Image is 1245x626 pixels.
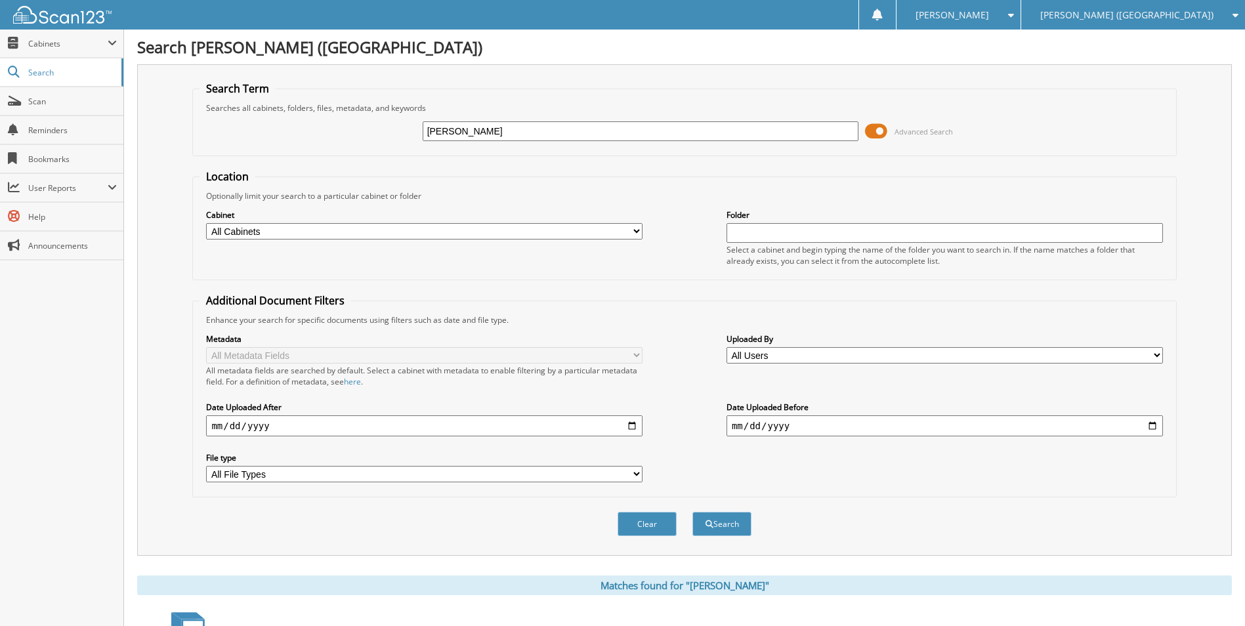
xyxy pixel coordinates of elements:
h1: Search [PERSON_NAME] ([GEOGRAPHIC_DATA]) [137,36,1232,58]
span: Help [28,211,117,222]
legend: Location [200,169,255,184]
a: here [344,376,361,387]
span: Cabinets [28,38,108,49]
div: Optionally limit your search to a particular cabinet or folder [200,190,1169,201]
legend: Additional Document Filters [200,293,351,308]
span: Announcements [28,240,117,251]
span: [PERSON_NAME] [916,11,989,19]
label: Cabinet [206,209,643,220]
span: Advanced Search [895,127,953,136]
span: Reminders [28,125,117,136]
label: Metadata [206,333,643,344]
span: Bookmarks [28,154,117,165]
span: Search [28,67,115,78]
div: Select a cabinet and begin typing the name of the folder you want to search in. If the name match... [727,244,1163,266]
label: Uploaded By [727,333,1163,344]
div: Matches found for "[PERSON_NAME]" [137,575,1232,595]
div: Searches all cabinets, folders, files, metadata, and keywords [200,102,1169,114]
label: File type [206,452,643,463]
div: Enhance your search for specific documents using filters such as date and file type. [200,314,1169,325]
span: [PERSON_NAME] ([GEOGRAPHIC_DATA]) [1040,11,1213,19]
legend: Search Term [200,81,276,96]
img: scan123-logo-white.svg [13,6,112,24]
div: All metadata fields are searched by default. Select a cabinet with metadata to enable filtering b... [206,365,643,387]
button: Search [692,512,751,536]
button: Clear [618,512,677,536]
label: Date Uploaded After [206,402,643,413]
label: Folder [727,209,1163,220]
input: start [206,415,643,436]
label: Date Uploaded Before [727,402,1163,413]
span: User Reports [28,182,108,194]
span: Scan [28,96,117,107]
input: end [727,415,1163,436]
